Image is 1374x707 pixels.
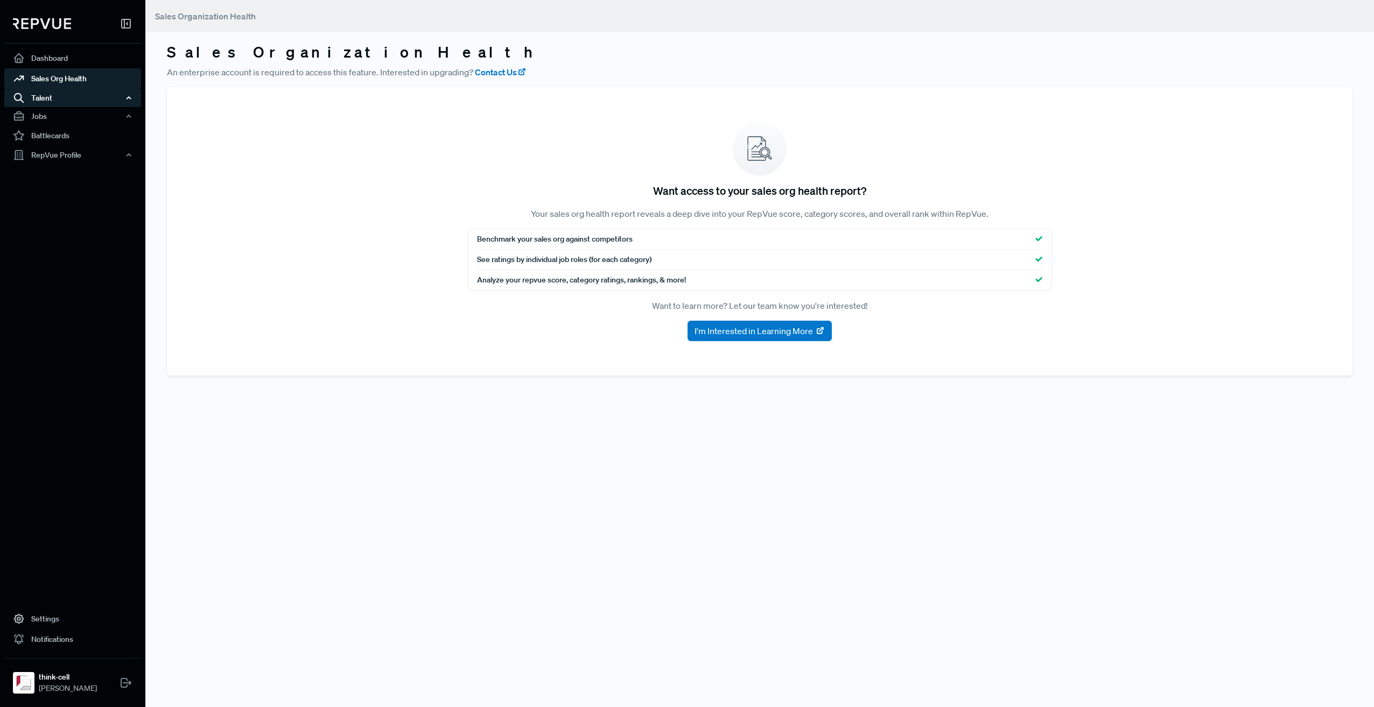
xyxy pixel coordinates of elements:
[475,66,527,79] a: Contact Us
[13,18,71,29] img: RepVue
[4,629,141,649] a: Notifications
[4,146,141,164] button: RepVue Profile
[4,125,141,146] a: Battlecards
[155,11,256,22] span: Sales Organization Health
[688,321,832,341] button: I'm Interested in Learning More
[4,107,141,125] button: Jobs
[477,274,686,286] span: Analyze your repvue score, category ratings, rankings, & more!
[167,66,1352,79] p: An enterprise account is required to access this feature. Interested in upgrading?
[653,184,866,197] h5: Want access to your sales org health report?
[39,671,97,683] strong: think-cell
[39,683,97,694] span: [PERSON_NAME]
[15,674,32,691] img: think-cell
[477,254,651,265] span: See ratings by individual job roles (for each category)
[4,89,141,107] button: Talent
[4,48,141,68] a: Dashboard
[695,324,813,337] span: I'm Interested in Learning More
[167,43,1352,61] h3: Sales Organization Health
[468,299,1052,312] p: Want to learn more? Let our team know you're interested!
[4,68,141,89] a: Sales Org Health
[4,658,141,698] a: think-cellthink-cell[PERSON_NAME]
[4,609,141,629] a: Settings
[468,207,1052,220] p: Your sales org health report reveals a deep dive into your RepVue score, category scores, and ove...
[477,234,633,245] span: Benchmark your sales org against competitors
